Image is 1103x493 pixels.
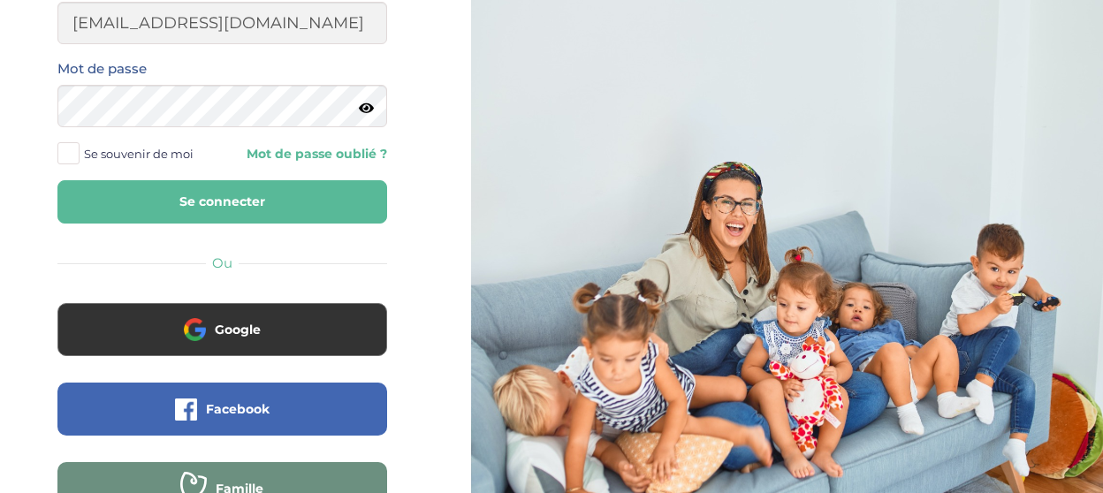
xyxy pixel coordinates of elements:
span: Ou [212,254,232,271]
a: Facebook [57,413,387,429]
a: Mot de passe oublié ? [235,146,386,163]
img: google.png [184,318,206,340]
a: Google [57,333,387,350]
button: Google [57,303,387,356]
button: Se connecter [57,180,387,224]
span: Facebook [206,400,270,418]
span: Se souvenir de moi [84,142,194,165]
input: Email [57,2,387,44]
label: Mot de passe [57,57,147,80]
span: Google [215,321,261,338]
button: Facebook [57,383,387,436]
img: facebook.png [175,398,197,421]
